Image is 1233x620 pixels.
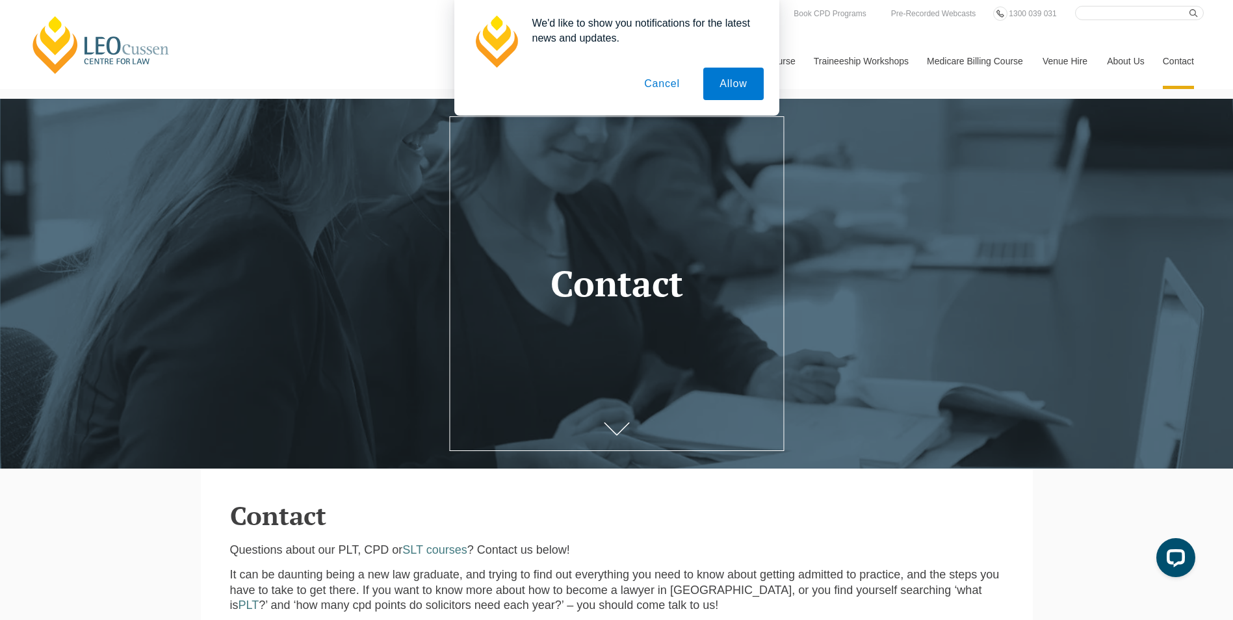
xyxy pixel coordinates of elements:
button: Allow [703,68,763,100]
iframe: LiveChat chat widget [1146,533,1201,588]
p: It can be daunting being a new law graduate, and trying to find out everything you need to know a... [230,567,1004,613]
p: Questions about our PLT, CPD or ? Contact us below! [230,543,1004,558]
img: notification icon [470,16,522,68]
h1: Contact [469,264,764,304]
a: SLT courses [402,543,467,556]
button: Cancel [628,68,696,100]
h2: Contact [230,501,1004,530]
div: We'd like to show you notifications for the latest news and updates. [522,16,764,45]
a: PLT [239,599,259,612]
